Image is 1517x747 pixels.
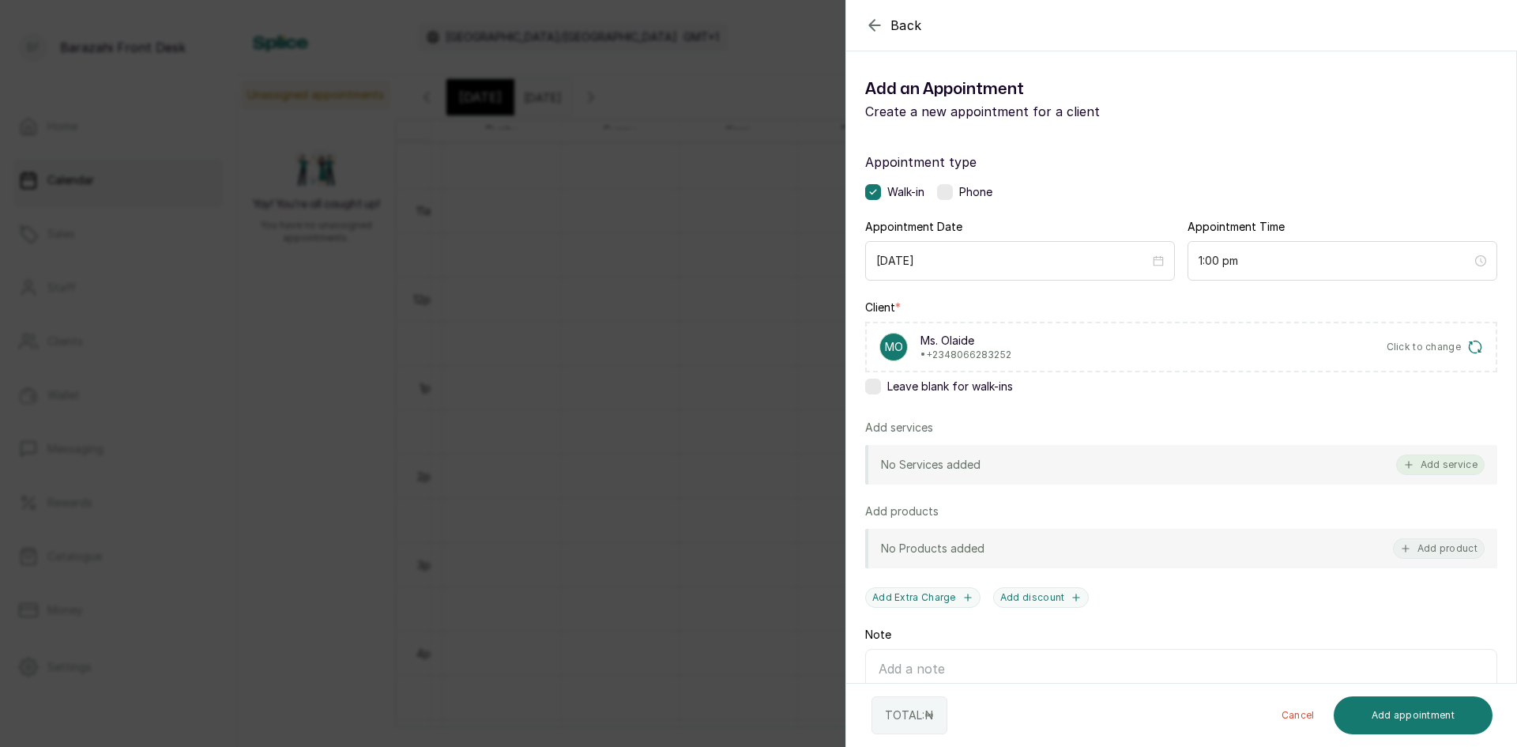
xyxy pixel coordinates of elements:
button: Add service [1396,455,1485,475]
h1: Add an Appointment [865,77,1181,102]
button: Add Extra Charge [865,587,981,608]
span: Leave blank for walk-ins [887,379,1013,394]
button: Add discount [993,587,1090,608]
input: Select date [876,252,1150,270]
p: Add services [865,420,933,436]
label: Appointment Date [865,219,962,235]
span: Click to change [1387,341,1462,353]
label: Appointment type [865,153,1497,172]
input: Select time [1199,252,1472,270]
button: Click to change [1387,339,1484,355]
button: Add product [1393,538,1485,559]
span: Phone [959,184,992,200]
button: Back [865,16,922,35]
span: Back [890,16,922,35]
p: • +234 8066283252 [920,349,1011,361]
span: Walk-in [887,184,924,200]
p: TOTAL: ₦ [885,707,934,723]
p: Add products [865,504,939,519]
p: Create a new appointment for a client [865,102,1181,121]
button: Add appointment [1334,696,1493,734]
label: Client [865,300,901,315]
p: No Services added [881,457,981,473]
p: Ms. Olaide [920,333,1011,349]
button: Cancel [1269,696,1327,734]
label: Note [865,627,891,643]
label: Appointment Time [1188,219,1285,235]
p: No Products added [881,541,984,556]
p: MO [885,339,903,355]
